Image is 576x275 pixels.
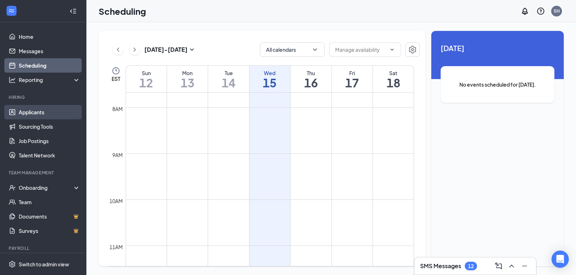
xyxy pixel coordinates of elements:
[19,29,80,44] a: Home
[19,119,80,134] a: Sourcing Tools
[8,7,15,14] svg: WorkstreamLogo
[249,77,290,89] h1: 15
[126,77,167,89] h1: 12
[108,243,124,251] div: 11am
[19,224,80,238] a: SurveysCrown
[420,262,461,270] h3: SMS Messages
[554,8,560,14] div: SH
[19,76,81,83] div: Reporting
[111,151,124,159] div: 9am
[144,46,188,54] h3: [DATE] - [DATE]
[335,46,386,54] input: Manage availability
[19,209,80,224] a: DocumentsCrown
[291,77,331,89] h1: 16
[19,58,80,73] a: Scheduling
[9,76,16,83] svg: Analysis
[249,66,290,92] a: October 15, 2025
[112,67,120,75] svg: Clock
[19,184,74,191] div: Onboarding
[373,77,414,89] h1: 18
[249,69,290,77] div: Wed
[111,105,124,113] div: 8am
[126,66,167,92] a: October 12, 2025
[126,69,167,77] div: Sun
[468,263,474,269] div: 12
[208,69,249,77] div: Tue
[455,81,540,88] span: No events scheduled for [DATE].
[405,42,420,57] button: Settings
[69,8,77,15] svg: Collapse
[19,261,69,268] div: Switch to admin view
[408,45,417,54] svg: Settings
[108,197,124,205] div: 10am
[507,262,516,270] svg: ChevronUp
[9,184,16,191] svg: UserCheck
[291,69,331,77] div: Thu
[167,69,208,77] div: Mon
[332,69,373,77] div: Fri
[493,260,504,272] button: ComposeMessage
[9,261,16,268] svg: Settings
[9,94,79,100] div: Hiring
[441,42,554,54] span: [DATE]
[520,262,529,270] svg: Minimize
[311,46,319,53] svg: ChevronDown
[291,66,331,92] a: October 16, 2025
[19,148,80,162] a: Talent Network
[506,260,517,272] button: ChevronUp
[9,245,79,251] div: Payroll
[167,66,208,92] a: October 13, 2025
[389,47,395,52] svg: ChevronDown
[332,66,373,92] a: October 17, 2025
[99,5,146,17] h1: Scheduling
[332,77,373,89] h1: 17
[373,66,414,92] a: October 18, 2025
[188,45,196,54] svg: SmallChevronDown
[113,44,123,55] button: ChevronLeft
[9,170,79,176] div: Team Management
[129,44,140,55] button: ChevronRight
[260,42,325,57] button: All calendarsChevronDown
[131,45,138,54] svg: ChevronRight
[208,77,249,89] h1: 14
[536,7,545,15] svg: QuestionInfo
[167,77,208,89] h1: 13
[19,195,80,209] a: Team
[114,45,122,54] svg: ChevronLeft
[494,262,503,270] svg: ComposeMessage
[552,251,569,268] div: Open Intercom Messenger
[208,66,249,92] a: October 14, 2025
[19,134,80,148] a: Job Postings
[521,7,529,15] svg: Notifications
[519,260,530,272] button: Minimize
[373,69,414,77] div: Sat
[19,44,80,58] a: Messages
[19,105,80,119] a: Applicants
[112,75,120,82] span: EST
